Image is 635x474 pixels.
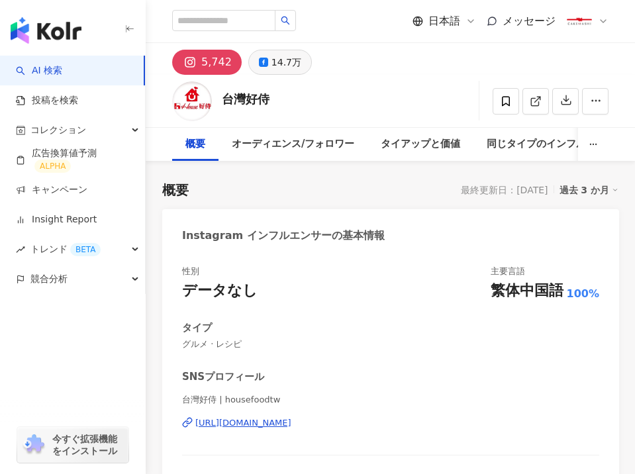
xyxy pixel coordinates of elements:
a: キャンペーン [16,183,87,197]
img: logo [11,17,81,44]
button: 14.7万 [248,50,312,75]
div: オーディエンス/フォロワー [232,136,354,152]
div: SNSプロフィール [182,370,264,384]
div: データなし [182,281,258,301]
div: BETA [70,243,101,256]
div: 主要言語 [491,265,525,277]
div: タイプ [182,321,212,335]
a: [URL][DOMAIN_NAME] [182,417,599,429]
div: Instagram インフルエンサーの基本情報 [182,228,385,243]
div: 繁体中国語 [491,281,563,301]
span: グルメ · レシピ [182,338,599,350]
span: 日本語 [428,14,460,28]
span: メッセージ [503,15,556,27]
div: 概要 [162,181,189,199]
span: search [281,16,290,25]
span: トレンド [30,234,101,264]
div: 5,742 [201,53,232,71]
div: 最終更新日：[DATE] [461,185,548,195]
div: 性別 [182,265,199,277]
a: Insight Report [16,213,97,226]
span: rise [16,245,25,254]
span: 今すぐ拡張機能をインストール [52,433,124,457]
div: タイアップと価値 [381,136,460,152]
div: 概要 [185,136,205,152]
div: 同じタイプのインフルエンサー [487,136,626,152]
img: KOL Avatar [172,81,212,121]
span: 100% [567,287,599,301]
button: 5,742 [172,50,242,75]
span: 台灣好侍 | housefoodtw [182,394,599,406]
span: 競合分析 [30,264,68,294]
a: 広告換算値予測ALPHA [16,147,134,173]
div: 過去 3 か月 [560,181,619,199]
div: 台灣好侍 [222,91,269,107]
img: 359824279_785383976458838_6227106914348312772_n.png [567,9,592,34]
span: コレクション [30,115,86,145]
div: [URL][DOMAIN_NAME] [195,417,291,429]
div: 14.7万 [271,53,301,71]
a: chrome extension今すぐ拡張機能をインストール [17,427,128,463]
a: searchAI 検索 [16,64,62,77]
img: chrome extension [21,434,46,455]
a: 投稿を検索 [16,94,78,107]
